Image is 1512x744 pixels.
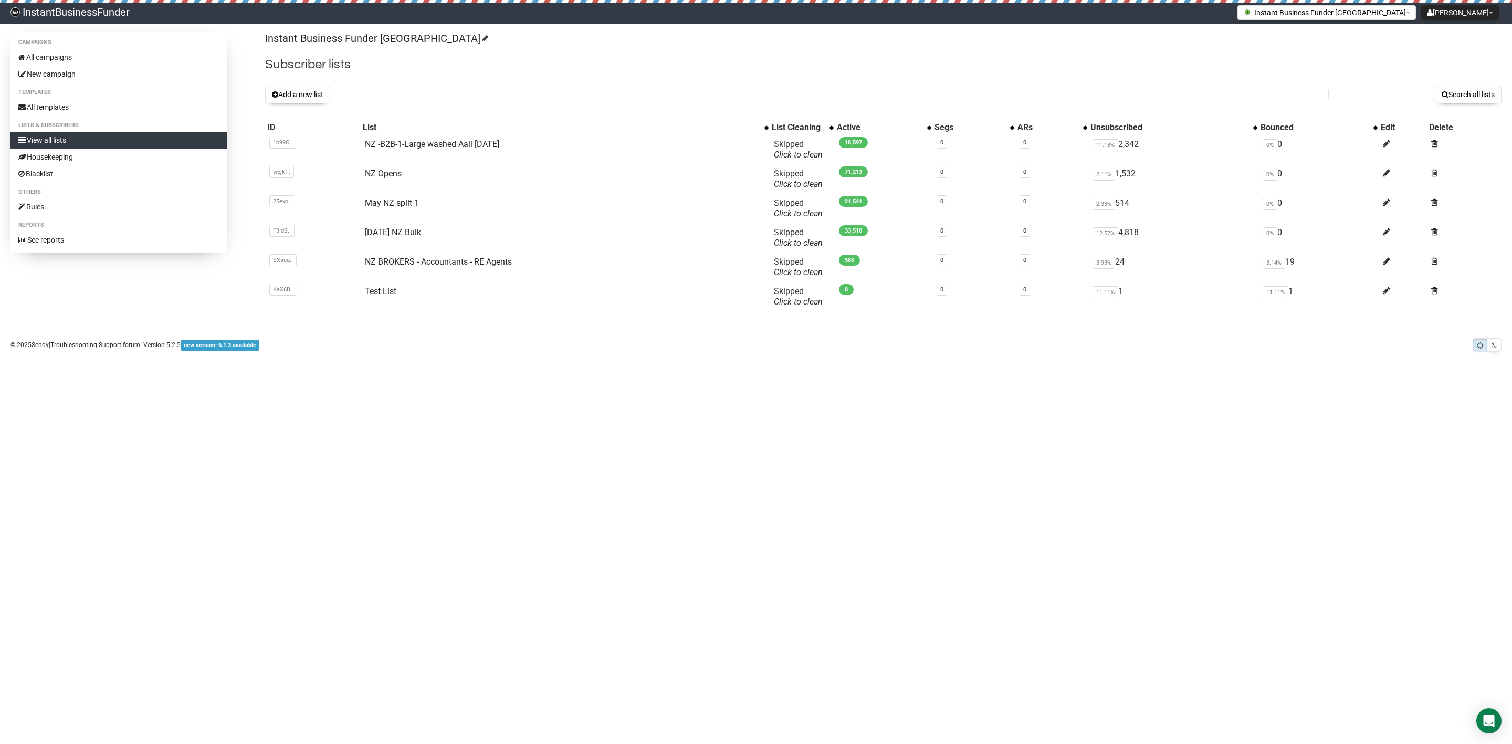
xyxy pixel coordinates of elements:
li: Campaigns [10,36,227,49]
span: SXsug.. [269,254,297,266]
a: 0 [1023,169,1026,175]
a: 0 [940,227,943,234]
div: List Cleaning [772,122,824,133]
span: Skipped [774,227,823,248]
a: Click to clean [774,297,823,307]
button: [PERSON_NAME] [1421,5,1499,20]
a: 0 [1023,198,1026,205]
td: 0 [1258,135,1379,164]
a: Sendy [31,341,49,349]
img: a76ea907c30c6f8b8e89504a8c04bd8c [10,7,20,17]
th: Segs: No sort applied, activate to apply an ascending sort [932,120,1015,135]
span: 11.11% [1263,286,1288,298]
span: 2.11% [1093,169,1115,181]
td: 0 [1258,223,1379,253]
th: List Cleaning: No sort applied, activate to apply an ascending sort [770,120,835,135]
td: 1 [1088,282,1258,311]
a: 0 [940,257,943,264]
img: favicons [1243,8,1252,16]
a: See reports [10,232,227,248]
td: 0 [1258,164,1379,194]
th: ID: No sort applied, sorting is disabled [265,120,360,135]
div: Delete [1429,122,1499,133]
span: 3.14% [1263,257,1285,269]
a: 0 [940,198,943,205]
span: 33,510 [839,225,868,236]
span: 11.18% [1093,139,1118,151]
a: Click to clean [774,267,823,277]
a: May NZ split 1 [365,198,419,208]
th: List: No sort applied, activate to apply an ascending sort [361,120,770,135]
p: © 2025 | | | Version 5.2.5 [10,339,259,351]
a: 0 [1023,227,1026,234]
a: new version: 6.1.3 available [181,341,259,349]
span: 71,213 [839,166,868,177]
a: [DATE] NZ Bulk [365,227,421,237]
span: KaX6B.. [269,284,297,296]
span: new version: 6.1.3 available [181,340,259,351]
li: Reports [10,219,227,232]
span: 18,597 [839,137,868,148]
span: 3.93% [1093,257,1115,269]
a: View all lists [10,132,227,149]
span: F3IdS.. [269,225,295,237]
a: 0 [940,139,943,146]
td: 24 [1088,253,1258,282]
th: Edit: No sort applied, sorting is disabled [1379,120,1427,135]
td: 4,818 [1088,223,1258,253]
span: 21,541 [839,196,868,207]
span: 2.33% [1093,198,1115,210]
div: Unsubscribed [1090,122,1248,133]
a: Housekeeping [10,149,227,165]
li: Templates [10,86,227,99]
a: Click to clean [774,179,823,189]
a: Test List [365,286,396,296]
button: Add a new list [265,86,330,103]
a: All templates [10,99,227,116]
th: Bounced: No sort applied, activate to apply an ascending sort [1258,120,1379,135]
div: ID [267,122,358,133]
td: 514 [1088,194,1258,223]
span: Skipped [774,139,823,160]
div: Segs [934,122,1005,133]
a: Support forum [99,341,140,349]
div: Edit [1381,122,1425,133]
a: 0 [1023,139,1026,146]
span: 586 [839,255,860,266]
th: Delete: No sort applied, sorting is disabled [1427,120,1501,135]
a: 0 [940,286,943,293]
div: ARs [1017,122,1078,133]
span: 0% [1263,139,1277,151]
a: Instant Business Funder [GEOGRAPHIC_DATA] [265,32,487,45]
span: 1b99O.. [269,137,296,149]
div: Bounced [1261,122,1368,133]
span: 0% [1263,227,1277,239]
span: wEjkf.. [269,166,294,178]
td: 0 [1258,194,1379,223]
a: 0 [940,169,943,175]
button: Search all lists [1435,86,1501,103]
a: NZ -B2B-1-Large washed Aall [DATE] [365,139,499,149]
h2: Subscriber lists [265,55,1501,74]
div: Active [837,122,922,133]
div: List [363,122,759,133]
a: Troubleshooting [50,341,97,349]
span: 25exo.. [269,195,295,207]
li: Lists & subscribers [10,119,227,132]
a: New campaign [10,66,227,82]
td: 1 [1258,282,1379,311]
a: Click to clean [774,150,823,160]
a: Blacklist [10,165,227,182]
td: 1,532 [1088,164,1258,194]
span: Skipped [774,198,823,218]
a: NZ Opens [365,169,402,179]
th: Unsubscribed: No sort applied, activate to apply an ascending sort [1088,120,1258,135]
span: Skipped [774,286,823,307]
span: Skipped [774,169,823,189]
span: 0% [1263,169,1277,181]
span: 8 [839,284,854,295]
a: 0 [1023,257,1026,264]
td: 2,342 [1088,135,1258,164]
span: Skipped [774,257,823,277]
th: ARs: No sort applied, activate to apply an ascending sort [1015,120,1088,135]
